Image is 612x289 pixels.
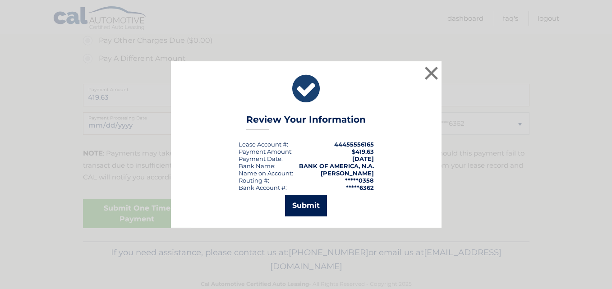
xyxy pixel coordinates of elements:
[246,114,366,130] h3: Review Your Information
[239,148,293,155] div: Payment Amount:
[239,162,276,170] div: Bank Name:
[239,155,281,162] span: Payment Date
[239,170,293,177] div: Name on Account:
[299,162,374,170] strong: BANK OF AMERICA, N.A.
[239,155,283,162] div: :
[321,170,374,177] strong: [PERSON_NAME]
[239,184,287,191] div: Bank Account #:
[285,195,327,216] button: Submit
[239,141,288,148] div: Lease Account #:
[334,141,374,148] strong: 44455556165
[239,177,269,184] div: Routing #:
[423,64,441,82] button: ×
[352,155,374,162] span: [DATE]
[352,148,374,155] span: $419.63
